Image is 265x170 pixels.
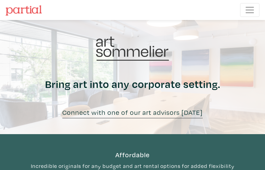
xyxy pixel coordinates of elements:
button: Toggle navigation [240,3,259,17]
a: Connect with one of our art advisors [DATE] [62,108,203,118]
h5: Affordable [5,151,260,159]
p: Incredible originals for any budget and art rental options for added flexibility [5,162,260,170]
h2: Bring art into any corporate setting. [11,77,254,90]
img: logo.png [96,37,169,61]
